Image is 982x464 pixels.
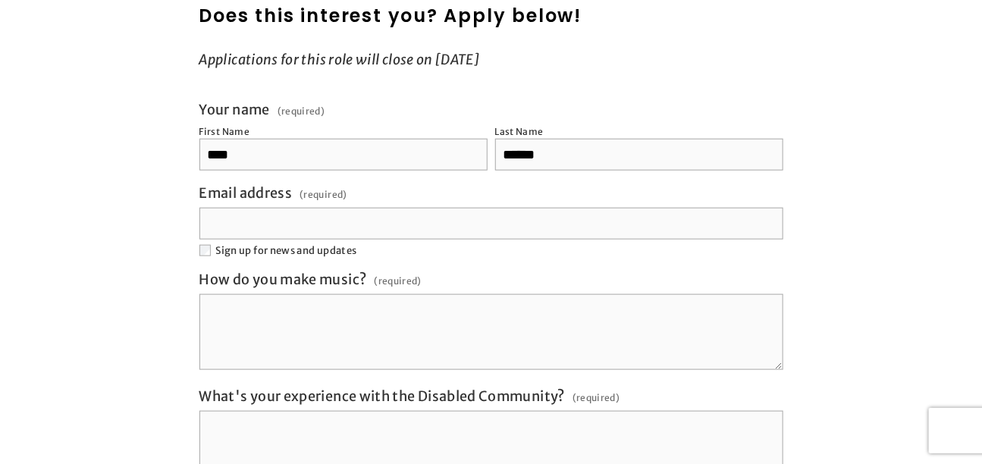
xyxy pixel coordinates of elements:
em: Applications for this role will close on [DATE] [199,51,480,68]
span: Sign up for news and updates [215,244,356,257]
span: (required) [374,271,422,291]
div: First Name [199,126,250,137]
span: (required) [300,184,347,205]
h2: Does this interest you? Apply below! [199,2,783,30]
span: (required) [278,107,325,116]
input: Sign up for news and updates [199,245,212,257]
span: (required) [573,387,620,408]
span: What's your experience with the Disabled Community? [199,387,565,405]
span: How do you make music? [199,271,367,288]
span: Your name [199,101,270,118]
div: Last Name [495,126,544,137]
span: Email address [199,184,293,202]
